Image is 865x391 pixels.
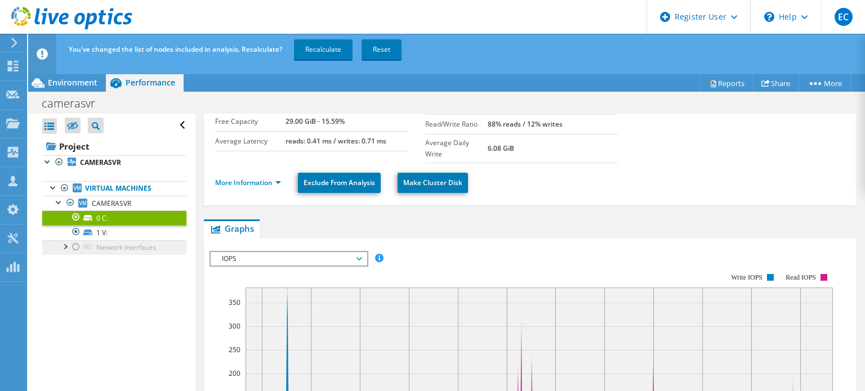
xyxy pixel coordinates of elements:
b: 6.08 GiB [488,143,514,153]
text: 200 [229,368,240,378]
span: EC [835,8,853,26]
a: Exclude From Analysis [298,173,381,193]
span: You've changed the list of nodes included in analysis. Recalculate? [69,44,282,54]
text: 250 [229,345,240,354]
a: Make Cluster Disk [398,173,468,193]
span: Environment [48,77,97,88]
a: Share [753,74,799,92]
a: Reset [362,39,402,60]
a: Network Interfaces [42,240,186,255]
a: Reports [699,74,753,92]
label: Free Capacity [215,116,286,127]
span: CAMERASVR [92,199,131,208]
a: Project [42,137,186,155]
text: 300 [229,321,240,331]
span: Graphs [209,223,254,234]
b: reads: 0.41 ms / writes: 0.71 ms [286,136,386,146]
text: 350 [229,298,240,307]
a: 1 V: [42,225,186,240]
label: Average Latency [215,136,286,147]
b: 29.00 GiB - 15.59% [286,116,345,126]
b: 88% reads / 12% writes [488,119,563,129]
a: CAMERASVR [42,155,186,170]
a: More [799,74,851,92]
a: Virtual Machines [42,181,186,196]
h1: camerasvr [37,97,113,110]
label: Average Daily Write [425,137,488,160]
span: Performance [126,77,175,88]
b: CAMERASVR [80,158,121,167]
a: Recalculate [294,39,353,60]
a: 0 C: [42,210,186,225]
text: Read IOPS [786,273,817,281]
text: Write IOPS [731,273,763,281]
a: CAMERASVR [42,196,186,210]
svg: \n [764,12,774,22]
a: More Information [215,178,281,187]
span: IOPS [216,252,361,266]
label: Read/Write Ratio [425,119,488,130]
